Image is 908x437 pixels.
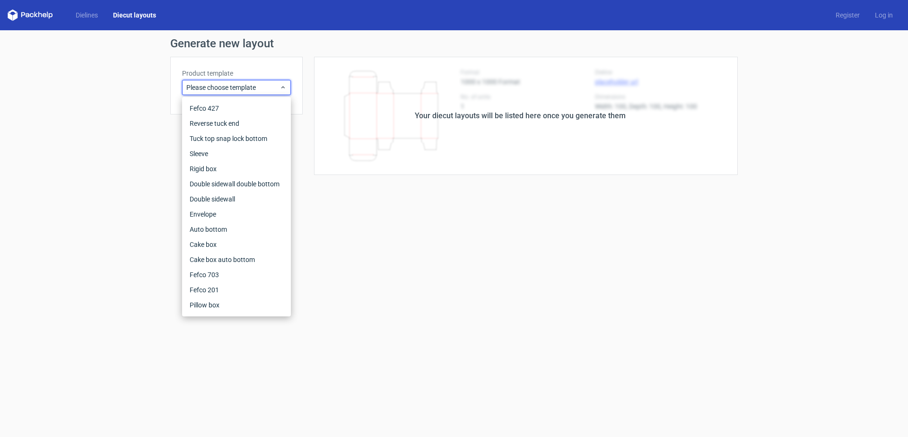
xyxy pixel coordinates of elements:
div: Fefco 427 [186,101,287,116]
span: Please choose template [186,83,279,92]
label: Product template [182,69,291,78]
div: Cake box [186,237,287,252]
div: Rigid box [186,161,287,176]
div: Envelope [186,207,287,222]
h1: Generate new layout [170,38,738,49]
div: Double sidewall [186,192,287,207]
div: Fefco 201 [186,282,287,297]
a: Diecut layouts [105,10,164,20]
a: Register [828,10,867,20]
a: Log in [867,10,900,20]
div: Your diecut layouts will be listed here once you generate them [415,110,626,122]
div: Sleeve [186,146,287,161]
div: Double sidewall double bottom [186,176,287,192]
div: Pillow box [186,297,287,313]
a: Dielines [68,10,105,20]
div: Fefco 703 [186,267,287,282]
div: Cake box auto bottom [186,252,287,267]
div: Auto bottom [186,222,287,237]
div: Reverse tuck end [186,116,287,131]
div: Tuck top snap lock bottom [186,131,287,146]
